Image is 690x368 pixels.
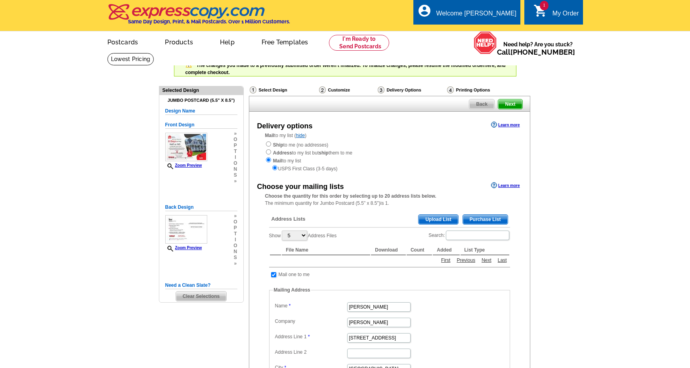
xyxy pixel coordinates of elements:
[165,133,207,161] img: small-thumb.jpg
[540,1,549,10] span: 1
[165,204,237,211] h5: Back Design
[233,143,237,149] span: p
[233,172,237,178] span: s
[250,86,256,93] img: Select Design
[233,137,237,143] span: o
[433,245,459,255] th: Added
[249,193,530,207] div: The minimum quantity for Jumbo Postcard (5.5" x 8.5")is 1.
[152,32,206,51] a: Products
[377,86,446,96] div: Delivery Options
[510,48,575,56] a: [PHONE_NUMBER]
[463,215,508,224] span: Purchase List
[107,10,290,25] a: Same Day Design, Print, & Mail Postcards. Over 1 Million Customers.
[436,10,516,21] div: Welcome [PERSON_NAME]
[275,349,346,356] label: Address Line 2
[319,150,329,156] strong: ship
[257,181,344,192] div: Choose your mailing lists
[278,271,310,278] td: Mail one to me
[233,243,237,249] span: o
[257,121,313,132] div: Delivery options
[296,133,305,138] a: hide
[165,215,207,244] img: small-thumb.jpg
[469,99,494,109] span: Back
[275,333,346,340] label: Address Line 1
[233,213,237,219] span: »
[265,133,274,138] strong: Mail
[484,63,494,68] a: here
[249,32,321,51] a: Free Templates
[233,131,237,137] span: »
[233,219,237,225] span: o
[319,86,326,93] img: Customize
[318,86,377,94] div: Customize
[498,99,522,109] span: Next
[165,121,237,129] h5: Front Design
[371,245,406,255] th: Download
[496,257,509,264] a: Last
[176,292,226,301] span: Clear Selections
[233,237,237,243] span: i
[533,4,548,18] i: shopping_cart
[533,9,579,19] a: 1 shopping_cart My Order
[491,182,520,189] a: Learn more
[273,158,282,164] strong: Mail
[165,98,237,103] h4: Jumbo Postcard (5.5" x 8.5")
[233,166,237,172] span: n
[159,86,243,94] div: Selected Design
[407,245,432,255] th: Count
[273,142,283,148] strong: Ship
[249,132,530,172] div: to my list ( )
[165,163,202,168] a: Zoom Preview
[446,86,517,94] div: Printing Options
[233,225,237,231] span: p
[428,230,510,241] label: Search:
[275,318,346,325] label: Company
[275,302,346,309] label: Name
[491,122,520,128] a: Learn more
[474,31,497,54] img: help
[265,141,514,172] div: to me (no addresses) to my list but them to me to my list
[233,149,237,154] span: t
[480,257,493,264] a: Next
[233,154,237,160] span: i
[461,245,509,255] th: List Type
[233,178,237,184] span: »
[249,86,318,96] div: Select Design
[128,19,290,25] h4: Same Day Design, Print, & Mail Postcards. Over 1 Million Customers.
[447,86,454,93] img: Printing Options & Summary
[233,160,237,166] span: o
[455,257,477,264] a: Previous
[273,150,292,156] strong: Address
[446,231,509,240] input: Search:
[497,40,579,56] span: Need help? Are you stuck?
[165,282,237,289] h5: Need a Clean Slate?
[233,249,237,255] span: n
[439,257,452,264] a: First
[282,245,370,255] th: File Name
[419,215,458,224] span: Upload List
[95,32,151,51] a: Postcards
[282,231,307,240] select: ShowAddress Files
[552,10,579,21] div: My Order
[265,193,436,199] strong: Choose the quantity for this order by selecting up to 20 address lists below.
[273,286,311,294] legend: Mailing Address
[469,99,495,109] a: Back
[378,86,384,93] img: Delivery Options
[269,230,337,241] label: Show Address Files
[233,261,237,267] span: »
[271,215,306,223] span: Address Lists
[165,107,237,115] h5: Design Name
[207,32,247,51] a: Help
[165,246,202,250] a: Zoom Preview
[497,48,575,56] span: Call
[233,255,237,261] span: s
[417,4,432,18] i: account_circle
[233,231,237,237] span: t
[265,164,514,172] div: USPS First Class (3-5 days)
